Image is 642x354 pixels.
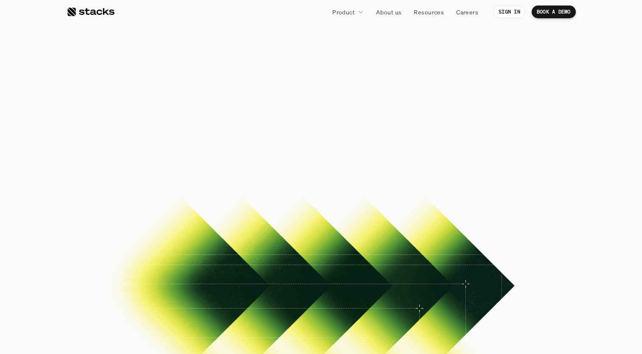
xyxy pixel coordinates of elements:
span: c [347,68,366,106]
span: c [286,110,305,149]
span: r [237,68,252,106]
p: BOOK A DEMO [537,9,571,15]
span: n [281,68,304,106]
span: u [214,68,237,106]
span: o [305,110,327,149]
span: e [349,110,368,149]
a: BOOK A DEMO [282,225,360,247]
span: t [435,69,447,107]
span: o [193,68,214,106]
p: BOOK A DEMO [297,230,345,242]
a: SIGN IN [493,6,525,18]
p: About us [376,8,401,17]
a: Careers [451,4,483,20]
span: d [327,110,349,149]
p: SIGN IN [499,9,520,15]
span: a [415,68,435,107]
p: Stacks AI-powered analysis and reporting turns your data into answers, fast. Spot trends, explain... [215,155,427,207]
p: Resources [414,8,444,17]
span: a [447,70,467,108]
span: d [392,68,415,107]
a: About us [371,4,407,20]
a: Resources [409,4,449,20]
span: a [304,68,324,106]
span: d [244,110,266,149]
p: Careers [456,8,478,17]
a: BOOK A DEMO [532,6,576,18]
span: f [259,68,272,106]
span: n [324,68,347,106]
span: e [366,68,385,106]
span: , [467,72,474,110]
span: d [368,110,390,149]
span: Y [168,68,193,106]
span: e [266,110,286,149]
span: i [272,68,281,106]
span: . [390,110,398,149]
p: Product [332,8,355,17]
